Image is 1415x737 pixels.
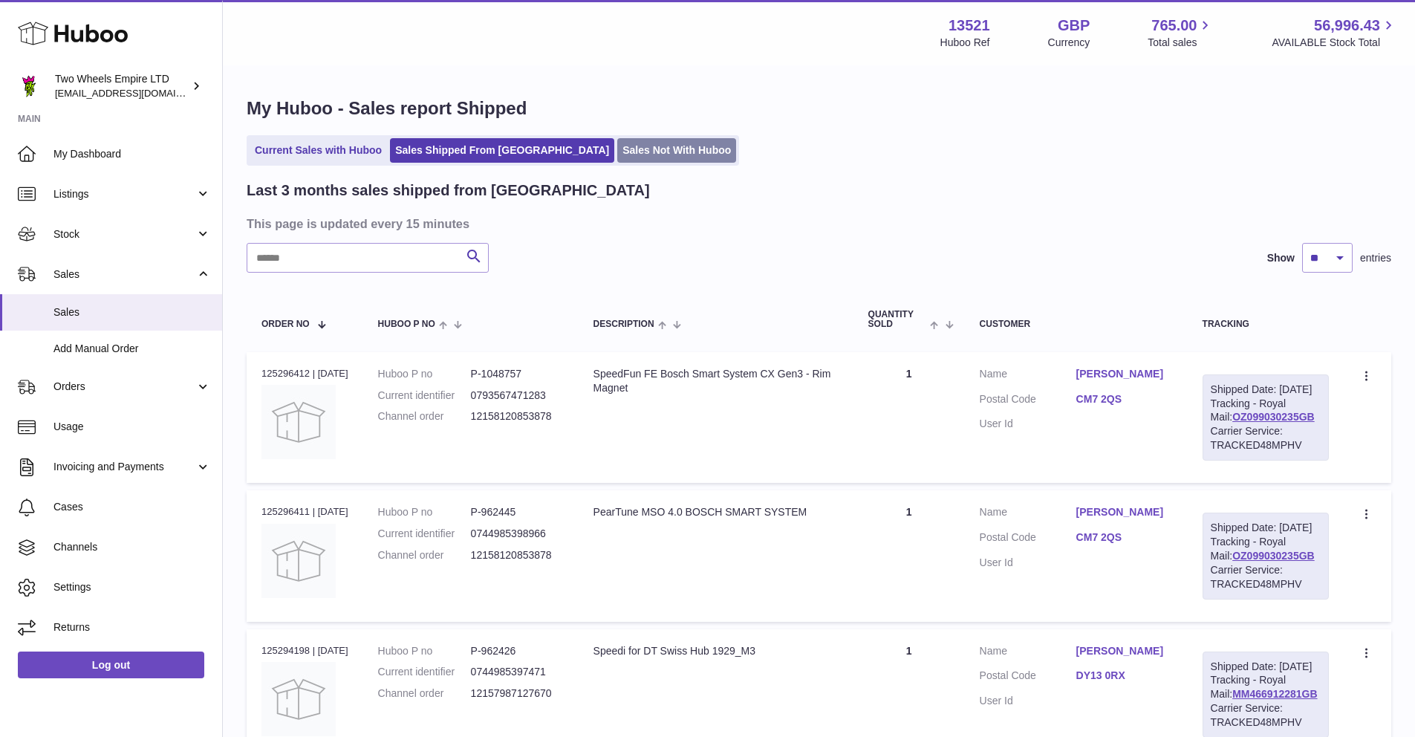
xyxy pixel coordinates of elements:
[53,540,211,554] span: Channels
[1203,374,1329,461] div: Tracking - Royal Mail:
[1360,251,1391,265] span: entries
[1272,16,1397,50] a: 56,996.43 AVAILABLE Stock Total
[53,147,211,161] span: My Dashboard
[980,319,1173,329] div: Customer
[980,505,1076,523] dt: Name
[247,181,650,201] h2: Last 3 months sales shipped from [GEOGRAPHIC_DATA]
[1211,660,1321,674] div: Shipped Date: [DATE]
[1076,505,1173,519] a: [PERSON_NAME]
[853,352,965,483] td: 1
[378,409,471,423] dt: Channel order
[261,385,336,459] img: no-photo.jpg
[378,367,471,381] dt: Huboo P no
[940,36,990,50] div: Huboo Ref
[53,500,211,514] span: Cases
[390,138,614,163] a: Sales Shipped From [GEOGRAPHIC_DATA]
[593,644,839,658] div: Speedi for DT Swiss Hub 1929_M3
[53,227,195,241] span: Stock
[471,505,564,519] dd: P-962445
[1267,251,1295,265] label: Show
[980,556,1076,570] dt: User Id
[980,392,1076,410] dt: Postal Code
[247,215,1388,232] h3: This page is updated every 15 minutes
[471,367,564,381] dd: P-1048757
[378,686,471,701] dt: Channel order
[247,97,1391,120] h1: My Huboo - Sales report Shipped
[617,138,736,163] a: Sales Not With Huboo
[378,665,471,679] dt: Current identifier
[378,527,471,541] dt: Current identifier
[261,505,348,519] div: 125296411 | [DATE]
[853,490,965,621] td: 1
[1048,36,1090,50] div: Currency
[1232,688,1317,700] a: MM466912281GB
[1211,424,1321,452] div: Carrier Service: TRACKED48MPHV
[471,548,564,562] dd: 12158120853878
[1076,367,1173,381] a: [PERSON_NAME]
[1314,16,1380,36] span: 56,996.43
[53,580,211,594] span: Settings
[593,505,839,519] div: PearTune MSO 4.0 BOSCH SMART SYSTEM
[868,310,927,329] span: Quantity Sold
[471,665,564,679] dd: 0744985397471
[261,319,310,329] span: Order No
[1203,319,1329,329] div: Tracking
[980,367,1076,385] dt: Name
[980,694,1076,708] dt: User Id
[53,305,211,319] span: Sales
[378,548,471,562] dt: Channel order
[378,319,435,329] span: Huboo P no
[593,319,654,329] span: Description
[53,267,195,282] span: Sales
[378,389,471,403] dt: Current identifier
[261,367,348,380] div: 125296412 | [DATE]
[261,524,336,598] img: no-photo.jpg
[1232,411,1315,423] a: OZ099030235GB
[471,686,564,701] dd: 12157987127670
[980,644,1076,662] dt: Name
[471,527,564,541] dd: 0744985398966
[1232,550,1315,562] a: OZ099030235GB
[1211,563,1321,591] div: Carrier Service: TRACKED48MPHV
[250,138,387,163] a: Current Sales with Huboo
[53,342,211,356] span: Add Manual Order
[53,187,195,201] span: Listings
[1076,530,1173,545] a: CM7 2QS
[980,530,1076,548] dt: Postal Code
[1203,513,1329,599] div: Tracking - Royal Mail:
[55,87,218,99] span: [EMAIL_ADDRESS][DOMAIN_NAME]
[1076,392,1173,406] a: CM7 2QS
[53,420,211,434] span: Usage
[53,460,195,474] span: Invoicing and Payments
[378,505,471,519] dt: Huboo P no
[1211,701,1321,730] div: Carrier Service: TRACKED48MPHV
[949,16,990,36] strong: 13521
[471,389,564,403] dd: 0793567471283
[593,367,839,395] div: SpeedFun FE Bosch Smart System CX Gen3 - Rim Magnet
[1076,669,1173,683] a: DY13 0RX
[1272,36,1397,50] span: AVAILABLE Stock Total
[471,644,564,658] dd: P-962426
[1211,383,1321,397] div: Shipped Date: [DATE]
[471,409,564,423] dd: 12158120853878
[261,662,336,736] img: no-photo.jpg
[1211,521,1321,535] div: Shipped Date: [DATE]
[980,417,1076,431] dt: User Id
[1076,644,1173,658] a: [PERSON_NAME]
[1148,16,1214,50] a: 765.00 Total sales
[53,380,195,394] span: Orders
[18,75,40,97] img: justas@twowheelsempire.com
[1151,16,1197,36] span: 765.00
[55,72,189,100] div: Two Wheels Empire LTD
[980,669,1076,686] dt: Postal Code
[18,652,204,678] a: Log out
[378,644,471,658] dt: Huboo P no
[53,620,211,634] span: Returns
[1058,16,1090,36] strong: GBP
[261,644,348,658] div: 125294198 | [DATE]
[1148,36,1214,50] span: Total sales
